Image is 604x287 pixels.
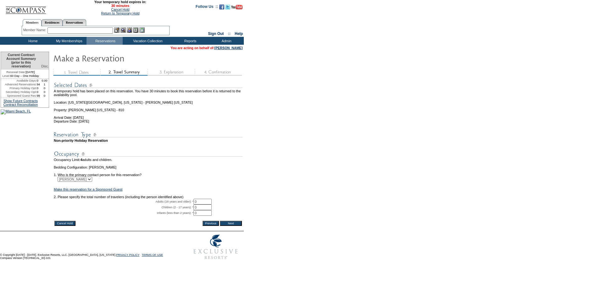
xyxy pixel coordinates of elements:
[54,195,243,199] td: 2. Please specify the total number of travelers (including the person identified above)
[219,6,224,10] a: Become our fan on Facebook
[116,253,139,256] a: PRIVACY POLICY
[195,69,242,76] img: step4_state1.gif
[54,119,243,123] td: Departure Date: [DATE]
[187,231,244,263] img: Exclusive Resorts
[148,69,195,76] img: step3_state1.gif
[54,131,243,139] img: subTtlResType.gif
[123,37,171,45] td: Vacation Collection
[231,5,243,9] img: Subscribe to our YouTube Channel
[208,37,244,45] td: Admin
[3,99,38,103] a: Show Future Contracts
[54,210,193,216] td: Infants (less than 2 years): *
[139,27,145,33] img: b_calculator.gif
[235,32,243,36] a: Help
[53,52,179,64] img: Make Reservation
[87,37,123,45] td: Reservations
[53,69,100,76] img: step1_state3.gif
[54,139,243,142] td: Non-priority Holiday Reservation
[40,79,49,83] td: 0.00
[1,90,37,94] td: Secondary Holiday Opt:
[54,158,243,162] td: Occupancy Limit: adults and children.
[5,1,46,14] img: Compass Home
[54,169,243,177] td: 1. Who is the primary contact person for this reservation?
[80,158,82,162] span: 4
[208,32,224,36] a: Sign Out
[215,46,243,50] a: [PERSON_NAME]
[219,4,224,9] img: Become our fan on Facebook
[54,97,243,104] td: Location: [US_STATE][GEOGRAPHIC_DATA], [US_STATE] - [PERSON_NAME] [US_STATE]
[220,221,242,226] input: Next
[1,52,40,70] td: Current Contract Account Summary (prior to this reservation)
[54,187,122,191] a: Make this reservation for a Sponsored Guest
[40,90,49,94] td: 0
[54,104,243,112] td: Property: [PERSON_NAME] [US_STATE] - 810
[40,86,49,90] td: 0
[54,112,243,119] td: Arrival Date: [DATE]
[37,79,41,83] td: 0
[1,83,37,86] td: Advanced Reservations:
[1,74,40,79] td: 60 Day – One Holiday
[127,27,132,33] img: Impersonate
[196,4,218,11] td: Follow Us ::
[142,253,163,256] a: TERMS OF USE
[54,150,243,158] img: subTtlOccupancy.gif
[171,37,208,45] td: Reports
[54,221,75,226] input: Cancel Hold
[50,37,87,45] td: My Memberships
[203,221,219,226] input: Previous
[23,19,42,26] a: Members
[101,11,140,15] a: Return to Temporary Hold
[114,27,120,33] img: b_edit.gif
[231,6,243,10] a: Subscribe to our YouTube Channel
[63,19,86,26] a: Reservations
[54,204,193,210] td: Children (2 - 17 years): *
[54,165,243,169] td: Bedding Configuration: [PERSON_NAME]
[23,27,48,33] div: Member Name:
[54,199,193,204] td: Adults (18 years and older): *
[54,89,243,97] td: A temporary hold has been placed on this reservation. You have 30 minutes to book this reservatio...
[54,81,243,89] img: subTtlSelectedDates.gif
[1,109,31,114] img: Miami Beach, FL
[100,69,148,76] img: step2_state2.gif
[14,37,50,45] td: Home
[3,74,10,78] span: Level:
[171,46,243,50] span: You are acting on behalf of:
[41,64,49,68] span: Disc.
[42,19,63,26] a: Residences
[3,103,38,106] a: Contract Reconciliation
[37,90,41,94] td: 0
[225,4,230,9] img: Follow us on Twitter
[1,79,37,83] td: Available Days:
[6,70,25,74] span: Renewal Date:
[111,8,129,11] a: Cancel Hold
[133,27,138,33] img: Reservations
[49,4,191,8] span: 30 minutes
[40,83,49,86] td: 1
[1,86,37,90] td: Primary Holiday Opt:
[37,94,41,98] td: 99
[37,83,41,86] td: 94
[37,86,41,90] td: 0
[120,27,126,33] img: View
[225,6,230,10] a: Follow us on Twitter
[228,32,231,36] span: ::
[40,94,49,98] td: 0
[1,70,40,74] td: [DATE]
[1,94,37,98] td: Sponsored Guest Res:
